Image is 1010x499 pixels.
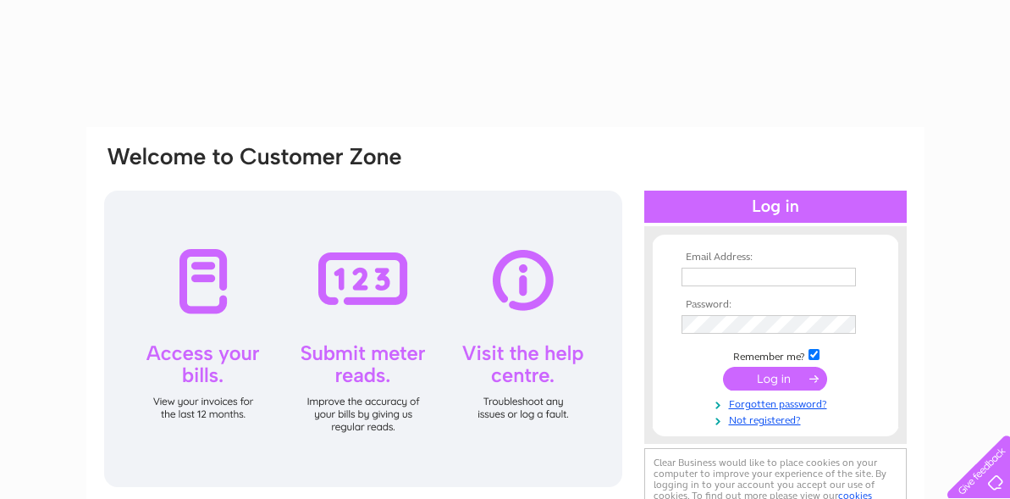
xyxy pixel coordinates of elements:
[682,411,874,427] a: Not registered?
[677,299,874,311] th: Password:
[723,367,827,391] input: Submit
[682,395,874,411] a: Forgotten password?
[677,252,874,263] th: Email Address:
[677,347,874,363] td: Remember me?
